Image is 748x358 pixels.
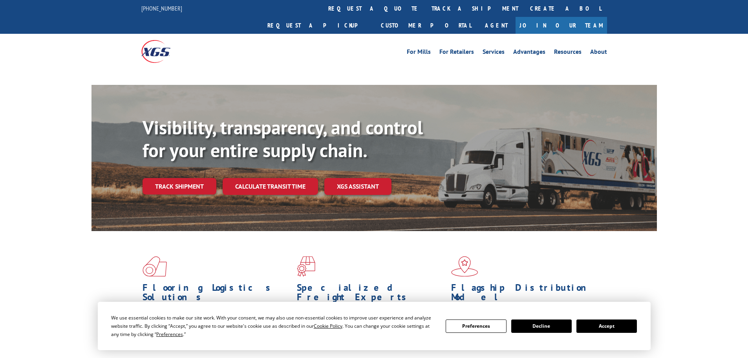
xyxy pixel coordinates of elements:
[297,283,445,306] h1: Specialized Freight Experts
[143,115,423,162] b: Visibility, transparency, and control for your entire supply chain.
[439,49,474,57] a: For Retailers
[262,17,375,34] a: Request a pickup
[143,283,291,306] h1: Flooring Logistics Solutions
[576,319,637,333] button: Accept
[297,256,315,277] img: xgs-icon-focused-on-flooring-red
[516,17,607,34] a: Join Our Team
[314,323,342,329] span: Cookie Policy
[98,302,651,350] div: Cookie Consent Prompt
[143,178,216,195] a: Track shipment
[156,331,183,338] span: Preferences
[451,283,600,306] h1: Flagship Distribution Model
[446,319,506,333] button: Preferences
[477,17,516,34] a: Agent
[141,4,182,12] a: [PHONE_NUMBER]
[451,256,478,277] img: xgs-icon-flagship-distribution-model-red
[554,49,582,57] a: Resources
[407,49,431,57] a: For Mills
[513,49,545,57] a: Advantages
[590,49,607,57] a: About
[223,178,318,195] a: Calculate transit time
[111,314,436,338] div: We use essential cookies to make our site work. With your consent, we may also use non-essential ...
[324,178,391,195] a: XGS ASSISTANT
[375,17,477,34] a: Customer Portal
[483,49,505,57] a: Services
[511,319,572,333] button: Decline
[143,256,167,277] img: xgs-icon-total-supply-chain-intelligence-red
